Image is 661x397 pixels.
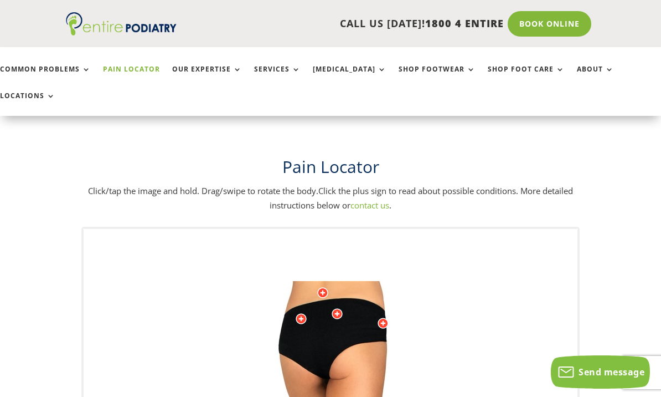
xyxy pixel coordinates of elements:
[103,65,160,89] a: Pain Locator
[270,185,573,211] span: Click the plus sign to read about possible conditions. More detailed instructions below or .
[66,12,177,35] img: logo (1)
[579,366,644,378] span: Send message
[88,185,318,196] span: Click/tap the image and hold. Drag/swipe to rotate the body.
[551,355,650,389] button: Send message
[172,65,242,89] a: Our Expertise
[183,17,503,31] p: CALL US [DATE]!
[313,65,386,89] a: [MEDICAL_DATA]
[66,155,595,184] h1: Pain Locator
[425,17,504,30] span: 1800 4 ENTIRE
[350,200,389,211] a: contact us
[577,65,614,89] a: About
[508,11,591,37] a: Book Online
[254,65,301,89] a: Services
[399,65,476,89] a: Shop Footwear
[66,27,177,38] a: Entire Podiatry
[488,65,565,89] a: Shop Foot Care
